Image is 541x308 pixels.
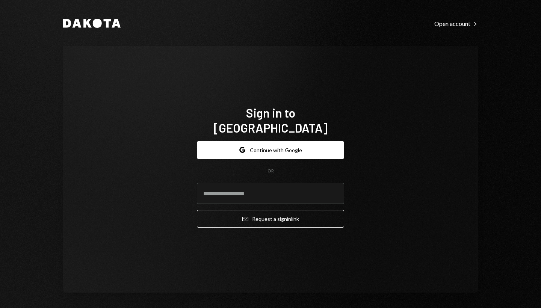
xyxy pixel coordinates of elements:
[434,20,478,27] div: Open account
[197,141,344,159] button: Continue with Google
[434,19,478,27] a: Open account
[267,168,274,174] div: OR
[197,210,344,228] button: Request a signinlink
[197,105,344,135] h1: Sign in to [GEOGRAPHIC_DATA]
